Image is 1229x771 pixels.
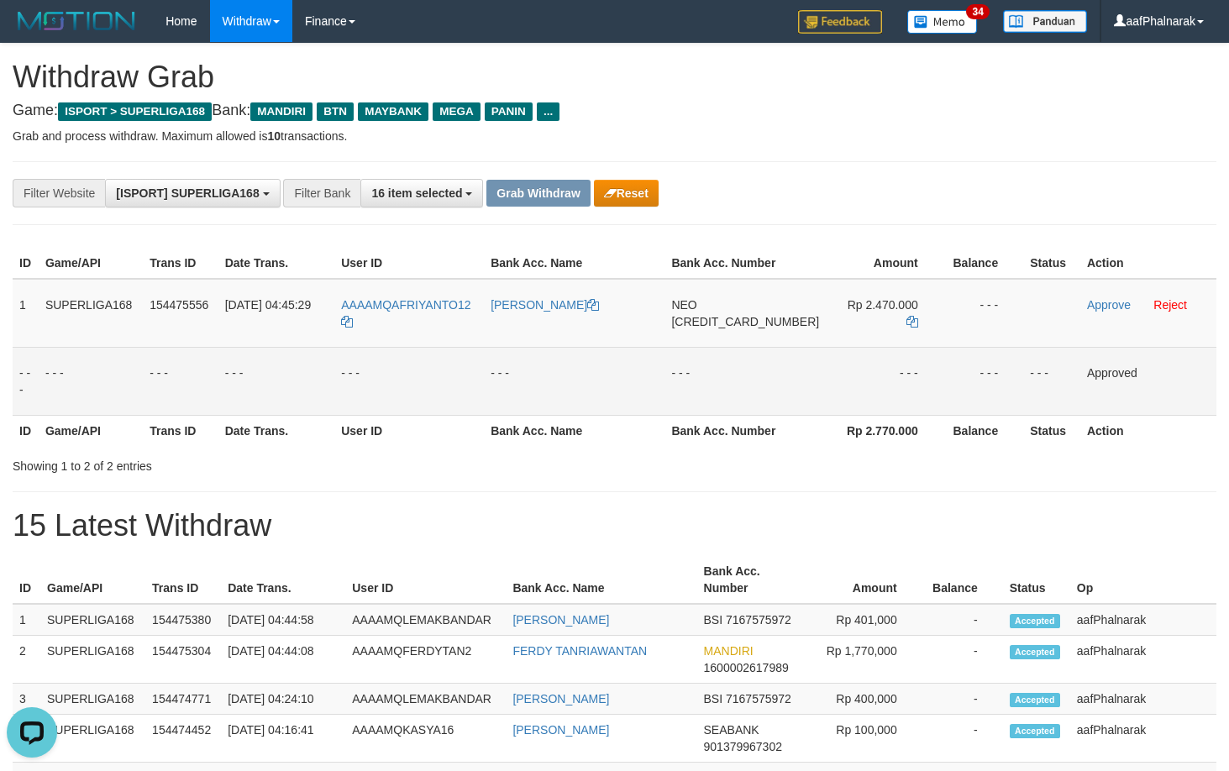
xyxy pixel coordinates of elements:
[943,279,1023,348] td: - - -
[704,692,723,705] span: BSI
[704,723,759,737] span: SEABANK
[1023,347,1080,415] td: - - -
[1153,298,1187,312] a: Reject
[826,248,943,279] th: Amount
[704,613,723,627] span: BSI
[13,509,1216,543] h1: 15 Latest Withdraw
[317,102,354,121] span: BTN
[13,556,40,604] th: ID
[943,347,1023,415] td: - - -
[143,415,218,446] th: Trans ID
[218,415,335,446] th: Date Trans.
[1023,415,1080,446] th: Status
[512,613,609,627] a: [PERSON_NAME]
[218,347,335,415] td: - - -
[13,60,1216,94] h1: Withdraw Grab
[250,102,313,121] span: MANDIRI
[13,415,39,446] th: ID
[1080,347,1216,415] td: Approved
[13,684,40,715] td: 3
[145,636,221,684] td: 154475304
[13,8,140,34] img: MOTION_logo.png
[671,315,819,328] span: Copy 5859459299268580 to clipboard
[221,684,345,715] td: [DATE] 04:24:10
[801,604,922,636] td: Rp 401,000
[671,298,696,312] span: NEO
[221,636,345,684] td: [DATE] 04:44:08
[1080,415,1216,446] th: Action
[13,604,40,636] td: 1
[225,298,311,312] span: [DATE] 04:45:29
[341,298,470,312] span: AAAAMQAFRIYANTO12
[221,556,345,604] th: Date Trans.
[1087,298,1131,312] a: Approve
[907,10,978,34] img: Button%20Memo.svg
[221,604,345,636] td: [DATE] 04:44:58
[801,556,922,604] th: Amount
[145,604,221,636] td: 154475380
[334,347,484,415] td: - - -
[537,102,559,121] span: ...
[826,347,943,415] td: - - -
[39,347,143,415] td: - - -
[334,415,484,446] th: User ID
[664,347,826,415] td: - - -
[1070,684,1216,715] td: aafPhalnarak
[40,556,145,604] th: Game/API
[145,684,221,715] td: 154474771
[283,179,360,207] div: Filter Bank
[1080,248,1216,279] th: Action
[726,613,791,627] span: Copy 7167575972 to clipboard
[512,644,647,658] a: FERDY TANRIAWANTAN
[13,636,40,684] td: 2
[664,415,826,446] th: Bank Acc. Number
[922,684,1003,715] td: -
[40,604,145,636] td: SUPERLIGA168
[334,248,484,279] th: User ID
[801,684,922,715] td: Rp 400,000
[484,415,664,446] th: Bank Acc. Name
[267,129,281,143] strong: 10
[1070,715,1216,763] td: aafPhalnarak
[371,186,462,200] span: 16 item selected
[145,556,221,604] th: Trans ID
[13,128,1216,144] p: Grab and process withdraw. Maximum allowed is transactions.
[906,315,918,328] a: Copy 2470000 to clipboard
[966,4,989,19] span: 34
[143,248,218,279] th: Trans ID
[7,7,57,57] button: Open LiveChat chat widget
[484,248,664,279] th: Bank Acc. Name
[39,415,143,446] th: Game/API
[1010,693,1060,707] span: Accepted
[58,102,212,121] span: ISPORT > SUPERLIGA168
[704,661,789,674] span: Copy 1600002617989 to clipboard
[922,636,1003,684] td: -
[512,723,609,737] a: [PERSON_NAME]
[13,347,39,415] td: - - -
[345,604,506,636] td: AAAAMQLEMAKBANDAR
[506,556,696,604] th: Bank Acc. Name
[145,715,221,763] td: 154474452
[801,715,922,763] td: Rp 100,000
[1070,556,1216,604] th: Op
[704,644,754,658] span: MANDIRI
[943,415,1023,446] th: Balance
[13,451,500,475] div: Showing 1 to 2 of 2 entries
[360,179,483,207] button: 16 item selected
[40,684,145,715] td: SUPERLIGA168
[1010,614,1060,628] span: Accepted
[1003,556,1070,604] th: Status
[13,279,39,348] td: 1
[116,186,259,200] span: [ISPORT] SUPERLIGA168
[726,692,791,705] span: Copy 7167575972 to clipboard
[922,556,1003,604] th: Balance
[345,636,506,684] td: AAAAMQFERDYTAN2
[484,347,664,415] td: - - -
[40,636,145,684] td: SUPERLIGA168
[221,715,345,763] td: [DATE] 04:16:41
[1003,10,1087,33] img: panduan.png
[13,179,105,207] div: Filter Website
[943,248,1023,279] th: Balance
[1070,636,1216,684] td: aafPhalnarak
[485,102,533,121] span: PANIN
